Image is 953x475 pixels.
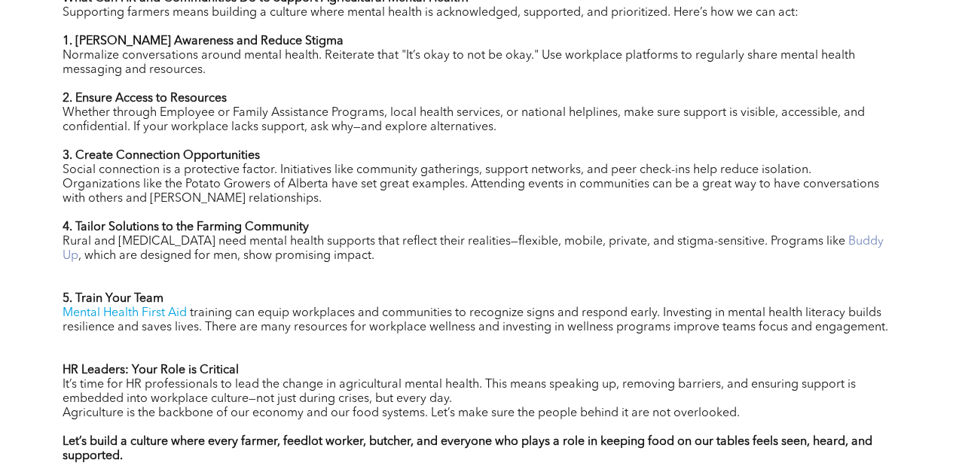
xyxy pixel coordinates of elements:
[127,407,740,419] span: is the backbone of our economy and our food systems. Let’s make sure the people behind it are not...
[63,50,855,76] span: Normalize conversations around mental health. Reiterate that "It’s okay to not be okay." Use work...
[63,379,856,405] span: It’s time for HR professionals to lead the change in agricultural mental health. This means speak...
[63,93,227,105] strong: 2. Ensure Access to Resources
[63,221,309,233] strong: 4. Tailor Solutions to the Farming Community
[63,307,888,333] span: training can equip workplaces and communities to recognize signs and respond early. Investing in ...
[63,307,187,319] a: Mental Health First Aid
[63,293,163,305] strong: 5. Train Your Team
[63,164,879,205] span: Social connection is a protective factor. Initiatives like community gatherings, support networks...
[63,236,845,248] span: Rural and [MEDICAL_DATA] need mental health supports that reflect their realities—flexible, mobil...
[63,35,344,47] strong: 1. [PERSON_NAME] Awareness and Reduce Stigma
[63,150,260,162] strong: 3. Create Connection Opportunities
[78,250,374,262] span: , which are designed for men, show promising impact.
[63,364,239,376] strong: HR Leaders: Your Role is Critical
[63,407,124,419] span: Agriculture
[63,436,872,462] strong: Let’s build a culture where every farmer, feedlot worker, butcher, and everyone who plays a role ...
[63,7,799,19] span: Supporting farmers means building a culture where mental health is acknowledged, supported, and p...
[63,107,865,133] span: Whether through Employee or Family Assistance Programs, local health services, or national helpli...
